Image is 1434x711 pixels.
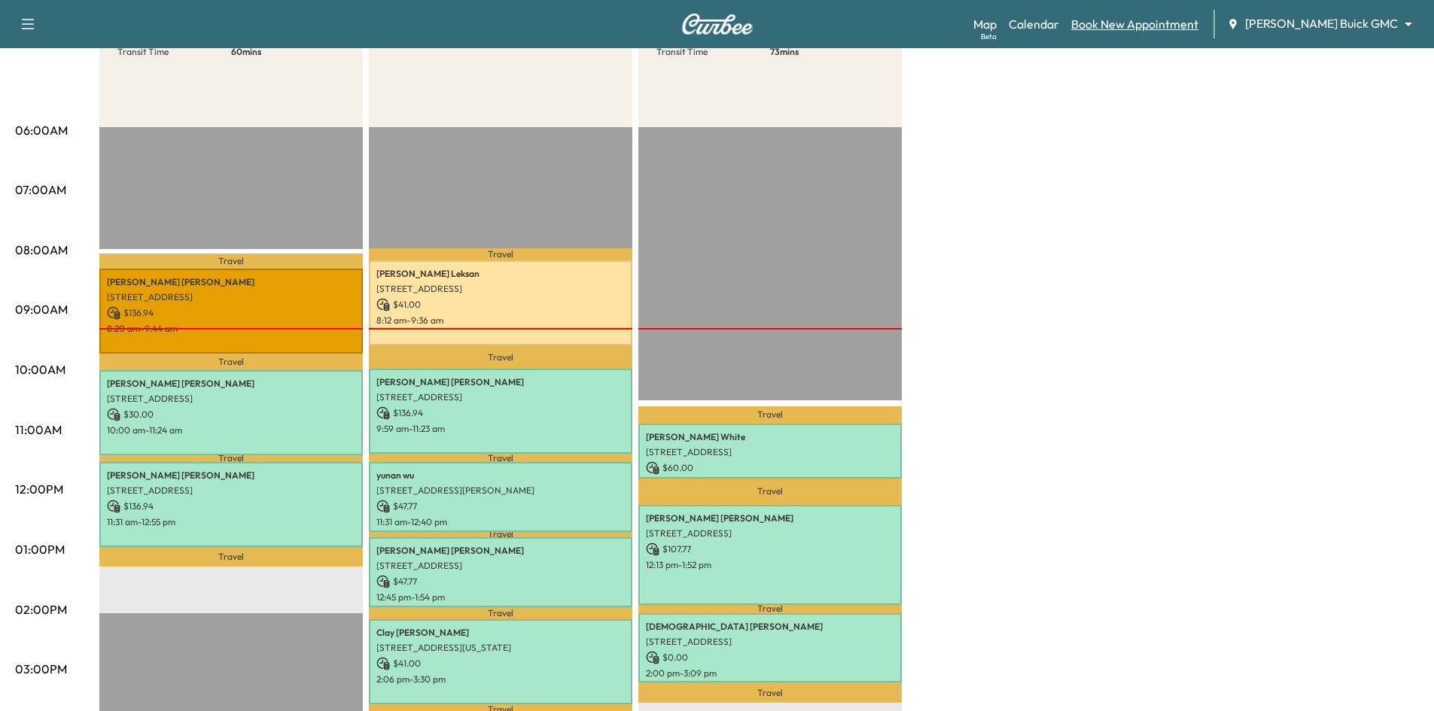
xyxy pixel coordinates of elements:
[117,46,231,58] p: Transit Time
[646,461,894,475] p: $ 60.00
[1245,15,1398,32] span: [PERSON_NAME] Buick GMC
[107,469,355,482] p: [PERSON_NAME] [PERSON_NAME]
[1071,15,1198,33] a: Book New Appointment
[15,300,68,318] p: 09:00AM
[107,291,355,303] p: [STREET_ADDRESS]
[107,500,355,513] p: $ 136.94
[646,542,894,556] p: $ 107.77
[638,406,902,424] p: Travel
[376,283,625,295] p: [STREET_ADDRESS]
[15,121,68,139] p: 06:00AM
[376,545,625,557] p: [PERSON_NAME] [PERSON_NAME]
[376,591,625,603] p: 12:45 pm - 1:54 pm
[107,408,355,421] p: $ 30.00
[638,682,902,703] p: Travel
[646,527,894,539] p: [STREET_ADDRESS]
[369,532,632,537] p: Travel
[646,651,894,664] p: $ 0.00
[369,248,632,260] p: Travel
[376,516,625,528] p: 11:31 am - 12:40 pm
[107,306,355,320] p: $ 136.94
[107,485,355,497] p: [STREET_ADDRESS]
[646,559,894,571] p: 12:13 pm - 1:52 pm
[376,406,625,420] p: $ 136.94
[376,657,625,670] p: $ 41.00
[369,454,632,462] p: Travel
[107,276,355,288] p: [PERSON_NAME] [PERSON_NAME]
[15,660,67,678] p: 03:00PM
[15,600,67,618] p: 02:00PM
[107,424,355,436] p: 10:00 am - 11:24 am
[15,360,65,378] p: 10:00AM
[646,512,894,524] p: [PERSON_NAME] [PERSON_NAME]
[376,268,625,280] p: [PERSON_NAME] Leksan
[376,500,625,513] p: $ 47.77
[376,627,625,639] p: Clay [PERSON_NAME]
[376,314,625,327] p: 8:12 am - 9:36 am
[376,575,625,588] p: $ 47.77
[15,421,62,439] p: 11:00AM
[646,621,894,633] p: [DEMOGRAPHIC_DATA] [PERSON_NAME]
[376,642,625,654] p: [STREET_ADDRESS][US_STATE]
[376,376,625,388] p: [PERSON_NAME] [PERSON_NAME]
[107,323,355,335] p: 8:20 am - 9:44 am
[99,354,363,370] p: Travel
[656,46,770,58] p: Transit Time
[638,479,902,505] p: Travel
[770,46,884,58] p: 73 mins
[638,605,902,613] p: Travel
[376,298,625,311] p: $ 41.00
[376,423,625,435] p: 9:59 am - 11:23 am
[681,14,754,35] img: Curbee Logo
[1009,15,1059,33] a: Calendar
[376,391,625,403] p: [STREET_ADDRESS]
[646,667,894,679] p: 2:00 pm - 3:09 pm
[369,345,632,369] p: Travel
[15,480,63,498] p: 12:00PM
[646,446,894,458] p: [STREET_ADDRESS]
[15,540,65,558] p: 01:00PM
[107,516,355,528] p: 11:31 am - 12:55 pm
[99,254,363,269] p: Travel
[376,469,625,482] p: yunan wu
[15,241,68,259] p: 08:00AM
[981,31,997,42] div: Beta
[99,455,363,462] p: Travel
[376,673,625,685] p: 2:06 pm - 3:30 pm
[646,431,894,443] p: [PERSON_NAME] White
[376,485,625,497] p: [STREET_ADDRESS][PERSON_NAME]
[973,15,997,33] a: MapBeta
[15,181,66,199] p: 07:00AM
[99,547,363,567] p: Travel
[231,46,345,58] p: 60 mins
[107,393,355,405] p: [STREET_ADDRESS]
[369,607,632,619] p: Travel
[107,378,355,390] p: [PERSON_NAME] [PERSON_NAME]
[646,636,894,648] p: [STREET_ADDRESS]
[376,560,625,572] p: [STREET_ADDRESS]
